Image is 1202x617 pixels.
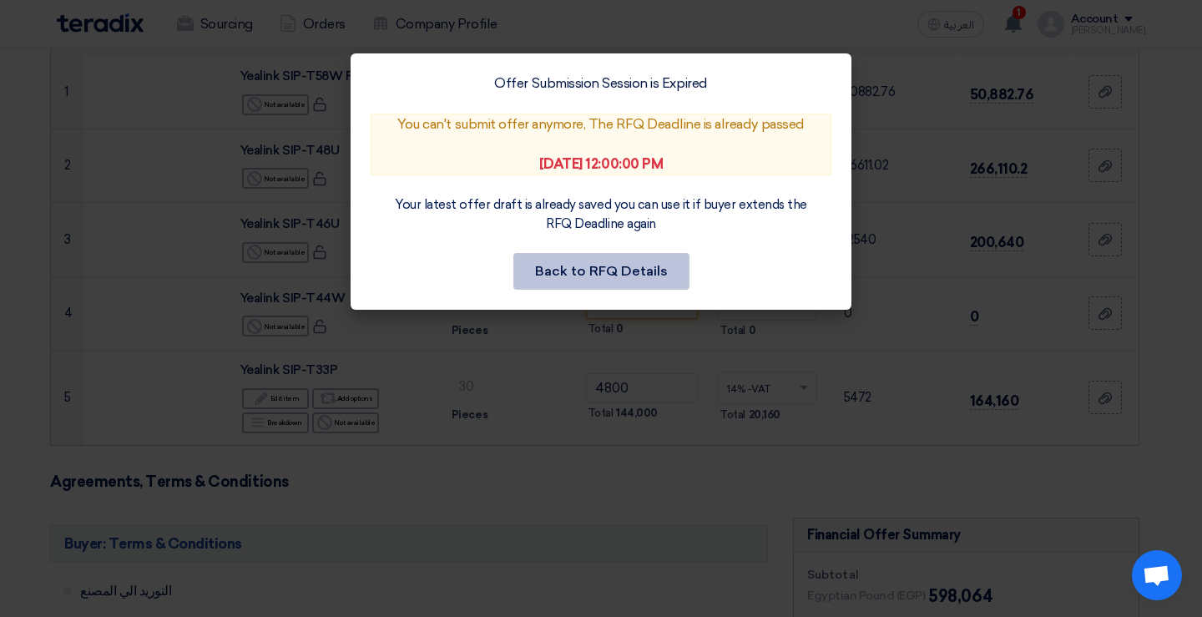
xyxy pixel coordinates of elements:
[1132,550,1182,600] div: Open chat
[539,156,663,172] b: [DATE] 12:00:00 PM
[371,73,831,94] div: Offer Submission Session is Expired
[371,189,831,240] div: Your latest offer draft is already saved you can use it if buyer extends the RFQ Deadline again
[513,253,689,290] button: Back to RFQ Details
[371,114,831,175] div: You can't submit offer anymore, The RFQ Deadline is already passed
